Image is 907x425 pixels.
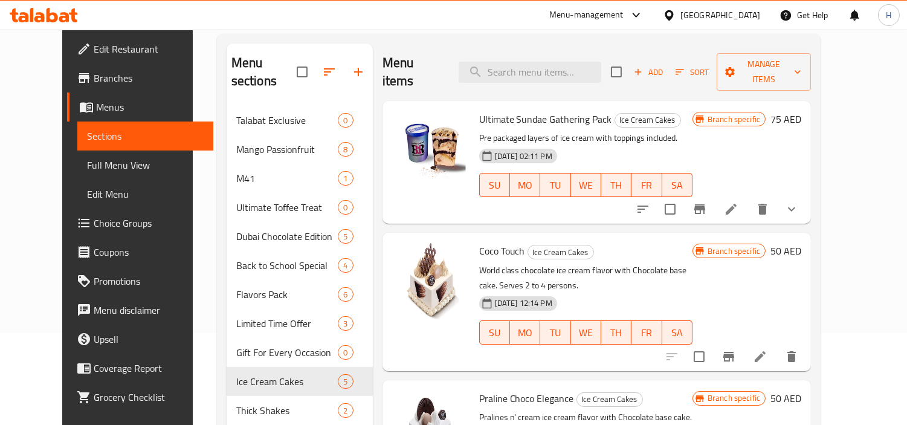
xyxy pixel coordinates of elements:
div: Menu-management [549,8,624,22]
button: SU [479,173,510,197]
span: Mango Passionfruit [236,142,338,157]
span: Ice Cream Cakes [577,392,642,406]
span: Coverage Report [94,361,204,375]
a: Grocery Checklist [67,383,214,412]
button: delete [777,342,806,371]
button: SU [479,320,510,345]
a: Promotions [67,267,214,296]
h6: 50 AED [770,242,801,259]
span: SA [667,324,688,342]
div: items [338,229,353,244]
span: Upsell [94,332,204,346]
span: Sort sections [315,57,344,86]
div: Ice Cream Cakes [576,392,643,407]
span: Sort items [668,63,717,82]
span: Promotions [94,274,204,288]
button: TU [540,173,570,197]
span: Add item [629,63,668,82]
button: TH [601,173,631,197]
div: items [338,142,353,157]
button: WE [571,320,601,345]
button: Branch-specific-item [685,195,714,224]
span: TH [606,324,627,342]
div: items [338,287,353,302]
button: Manage items [717,53,811,91]
a: Branches [67,63,214,92]
span: Coupons [94,245,204,259]
span: Edit Restaurant [94,42,204,56]
div: items [338,258,353,273]
div: Back to School Special4 [227,251,373,280]
div: items [338,316,353,331]
button: Branch-specific-item [714,342,743,371]
span: 5 [338,376,352,388]
span: Flavors Pack [236,287,338,302]
div: Mango Passionfruit8 [227,135,373,164]
div: Ice Cream Cakes [615,113,681,128]
a: Full Menu View [77,151,214,180]
span: Branch specific [703,392,765,404]
span: WE [576,324,596,342]
span: Ice Cream Cakes [528,245,593,259]
a: Sections [77,122,214,151]
span: Select section [604,59,629,85]
div: Ice Cream Cakes [528,245,594,259]
span: Select to update [657,196,683,222]
div: Ultimate Toffee Treat0 [227,193,373,222]
div: Thick Shakes2 [227,396,373,425]
button: show more [777,195,806,224]
span: Ice Cream Cakes [615,113,680,127]
a: Menus [67,92,214,122]
span: WE [576,177,596,194]
button: delete [748,195,777,224]
input: search [459,62,601,83]
h6: 50 AED [770,390,801,407]
button: sort-choices [628,195,657,224]
span: 0 [338,202,352,213]
div: Talabat Exclusive0 [227,106,373,135]
a: Edit Menu [77,180,214,209]
span: Back to School Special [236,258,338,273]
button: SA [662,173,692,197]
button: TU [540,320,570,345]
button: Add section [344,57,373,86]
a: Coupons [67,238,214,267]
span: TU [545,324,566,342]
span: Select all sections [289,59,315,85]
button: FR [631,173,662,197]
span: Limited Time Offer [236,316,338,331]
span: [DATE] 02:11 PM [490,151,557,162]
div: Talabat Exclusive [236,113,338,128]
button: WE [571,173,601,197]
span: M41 [236,171,338,186]
span: 1 [338,173,352,184]
a: Choice Groups [67,209,214,238]
span: Grocery Checklist [94,390,204,404]
span: 6 [338,289,352,300]
span: MO [515,324,535,342]
span: H [886,8,891,22]
div: Flavors Pack6 [227,280,373,309]
span: TU [545,177,566,194]
span: MO [515,177,535,194]
span: Ultimate Toffee Treat [236,200,338,215]
span: Branch specific [703,114,765,125]
span: Add [632,65,665,79]
a: Edit Restaurant [67,34,214,63]
span: FR [636,177,657,194]
div: Ice Cream Cakes [236,374,338,389]
span: 8 [338,144,352,155]
span: Dubai Chocolate Edition [236,229,338,244]
img: Coco Touch [392,242,470,320]
div: Ice Cream Cakes5 [227,367,373,396]
span: Branch specific [703,245,765,257]
span: FR [636,324,657,342]
span: Sections [87,129,204,143]
div: M411 [227,164,373,193]
span: [DATE] 12:14 PM [490,297,557,309]
span: Sort [676,65,709,79]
